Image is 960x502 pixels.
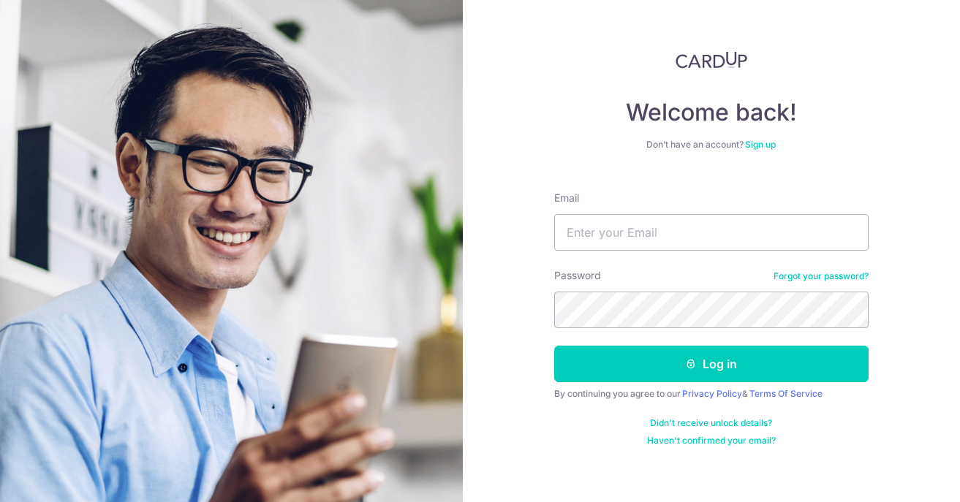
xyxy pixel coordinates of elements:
label: Password [554,268,601,283]
input: Enter your Email [554,214,869,251]
div: By continuing you agree to our & [554,388,869,400]
a: Terms Of Service [749,388,823,399]
h4: Welcome back! [554,98,869,127]
a: Sign up [745,139,776,150]
img: CardUp Logo [676,51,747,69]
a: Forgot your password? [774,270,869,282]
div: Don’t have an account? [554,139,869,151]
a: Haven't confirmed your email? [647,435,776,446]
button: Log in [554,346,869,382]
label: Email [554,191,579,205]
a: Privacy Policy [682,388,742,399]
a: Didn't receive unlock details? [650,417,772,429]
